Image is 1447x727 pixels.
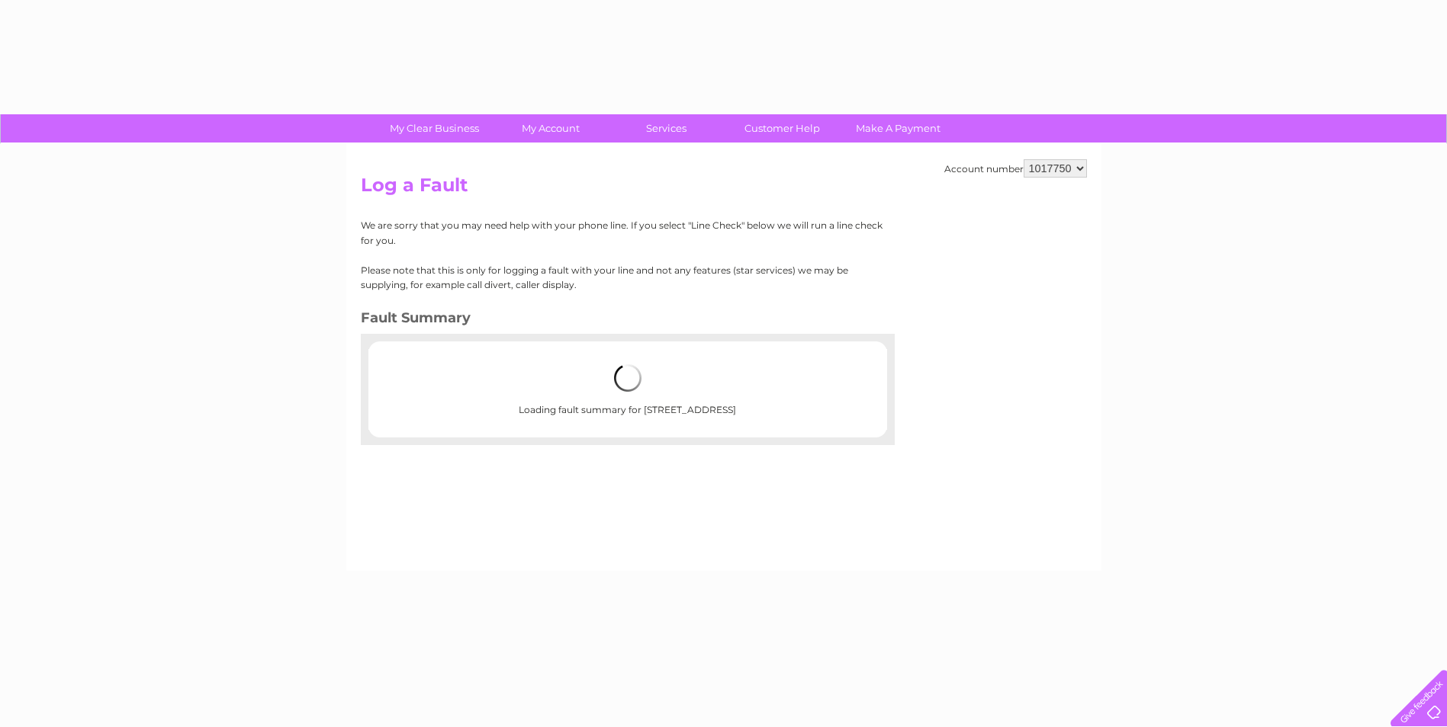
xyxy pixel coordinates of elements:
a: My Account [487,114,613,143]
a: Services [603,114,729,143]
p: Please note that this is only for logging a fault with your line and not any features (star servi... [361,263,883,292]
h3: Fault Summary [361,307,883,334]
a: My Clear Business [371,114,497,143]
img: loading [614,364,642,392]
p: We are sorry that you may need help with your phone line. If you select "Line Check" below we wil... [361,218,883,247]
h2: Log a Fault [361,175,1087,203]
div: Account number [944,159,1087,178]
a: Make A Payment [835,114,961,143]
a: Customer Help [719,114,845,143]
div: Loading fault summary for [STREET_ADDRESS] [417,349,838,430]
